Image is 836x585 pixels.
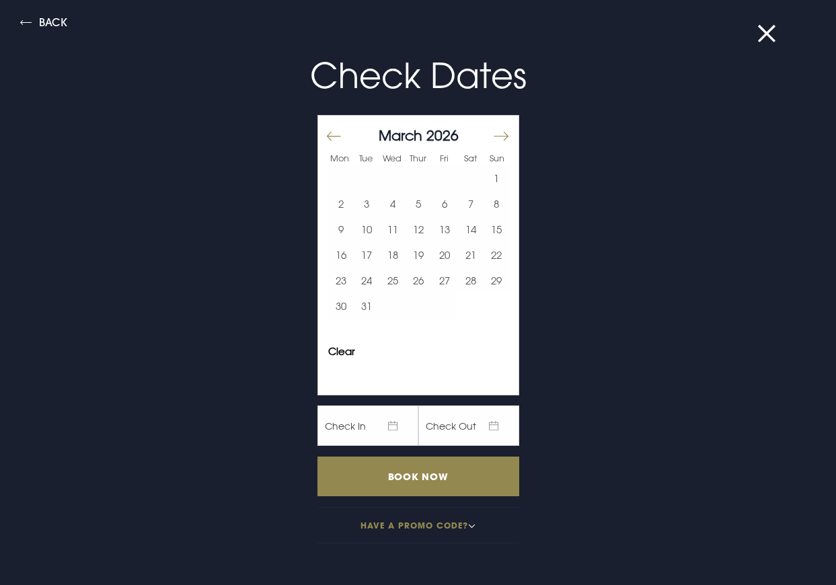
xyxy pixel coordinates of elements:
button: 21 [457,242,484,268]
button: 7 [457,191,484,217]
button: Move forward to switch to the next month. [492,122,508,150]
td: Choose Sunday, March 22, 2026 as your start date. [484,242,510,268]
span: 2026 [426,126,459,144]
td: Choose Monday, March 2, 2026 as your start date. [328,191,354,217]
td: Choose Wednesday, March 4, 2026 as your start date. [380,191,406,217]
button: 30 [328,293,354,319]
button: 5 [406,191,432,217]
td: Choose Tuesday, March 10, 2026 as your start date. [354,217,380,242]
p: Check Dates [98,50,738,102]
button: Move backward to switch to the previous month. [326,122,342,150]
button: 10 [354,217,380,242]
button: 1 [484,165,510,191]
span: Check Out [418,405,519,446]
button: 26 [406,268,432,293]
button: 18 [380,242,406,268]
button: 22 [484,242,510,268]
td: Choose Wednesday, March 11, 2026 as your start date. [380,217,406,242]
button: 16 [328,242,354,268]
button: 24 [354,268,380,293]
td: Choose Saturday, March 7, 2026 as your start date. [457,191,484,217]
td: Choose Thursday, March 12, 2026 as your start date. [406,217,432,242]
td: Choose Friday, March 6, 2026 as your start date. [432,191,458,217]
td: Choose Saturday, March 21, 2026 as your start date. [457,242,484,268]
button: 19 [406,242,432,268]
td: Choose Sunday, March 1, 2026 as your start date. [484,165,510,191]
button: 17 [354,242,380,268]
button: 4 [380,191,406,217]
button: 13 [432,217,458,242]
button: 20 [432,242,458,268]
button: 3 [354,191,380,217]
td: Choose Monday, March 16, 2026 as your start date. [328,242,354,268]
button: 15 [484,217,510,242]
td: Choose Tuesday, March 31, 2026 as your start date. [354,293,380,319]
td: Choose Tuesday, March 17, 2026 as your start date. [354,242,380,268]
td: Choose Tuesday, March 3, 2026 as your start date. [354,191,380,217]
td: Choose Friday, March 20, 2026 as your start date. [432,242,458,268]
button: 8 [484,191,510,217]
td: Choose Monday, March 23, 2026 as your start date. [328,268,354,293]
td: Choose Friday, March 27, 2026 as your start date. [432,268,458,293]
td: Choose Sunday, March 15, 2026 as your start date. [484,217,510,242]
td: Choose Saturday, March 28, 2026 as your start date. [457,268,484,293]
button: 29 [484,268,510,293]
td: Choose Tuesday, March 24, 2026 as your start date. [354,268,380,293]
button: 6 [432,191,458,217]
td: Choose Wednesday, March 25, 2026 as your start date. [380,268,406,293]
td: Choose Sunday, March 8, 2026 as your start date. [484,191,510,217]
button: 11 [380,217,406,242]
span: Check In [317,405,418,446]
button: 31 [354,293,380,319]
td: Choose Thursday, March 5, 2026 as your start date. [406,191,432,217]
td: Choose Thursday, March 26, 2026 as your start date. [406,268,432,293]
input: Book Now [317,457,519,496]
td: Choose Sunday, March 29, 2026 as your start date. [484,268,510,293]
td: Choose Monday, March 9, 2026 as your start date. [328,217,354,242]
button: 12 [406,217,432,242]
button: Clear [328,346,355,356]
button: 9 [328,217,354,242]
td: Choose Thursday, March 19, 2026 as your start date. [406,242,432,268]
button: Back [20,17,67,32]
button: 25 [380,268,406,293]
button: 2 [328,191,354,217]
button: Have a promo code? [317,507,519,543]
span: March [379,126,422,144]
button: 28 [457,268,484,293]
td: Choose Saturday, March 14, 2026 as your start date. [457,217,484,242]
button: 23 [328,268,354,293]
td: Choose Friday, March 13, 2026 as your start date. [432,217,458,242]
td: Choose Wednesday, March 18, 2026 as your start date. [380,242,406,268]
button: 14 [457,217,484,242]
td: Choose Monday, March 30, 2026 as your start date. [328,293,354,319]
button: 27 [432,268,458,293]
